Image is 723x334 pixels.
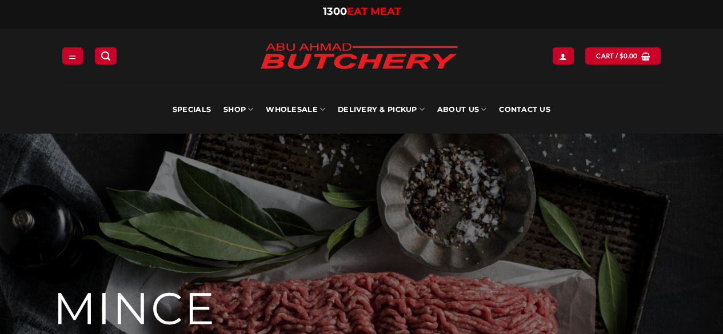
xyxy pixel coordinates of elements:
[173,86,211,134] a: Specials
[437,86,486,134] a: About Us
[347,5,401,18] span: EAT MEAT
[596,51,637,61] span: Cart /
[62,47,83,64] a: Menu
[250,35,468,79] img: Abu Ahmad Butchery
[223,86,253,134] a: SHOP
[323,5,347,18] span: 1300
[323,5,401,18] a: 1300EAT MEAT
[338,86,425,134] a: Delivery & Pickup
[585,47,661,64] a: View cart
[620,51,624,61] span: $
[266,86,325,134] a: Wholesale
[95,47,117,64] a: Search
[553,47,573,64] a: Login
[499,86,550,134] a: Contact Us
[620,52,638,59] bdi: 0.00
